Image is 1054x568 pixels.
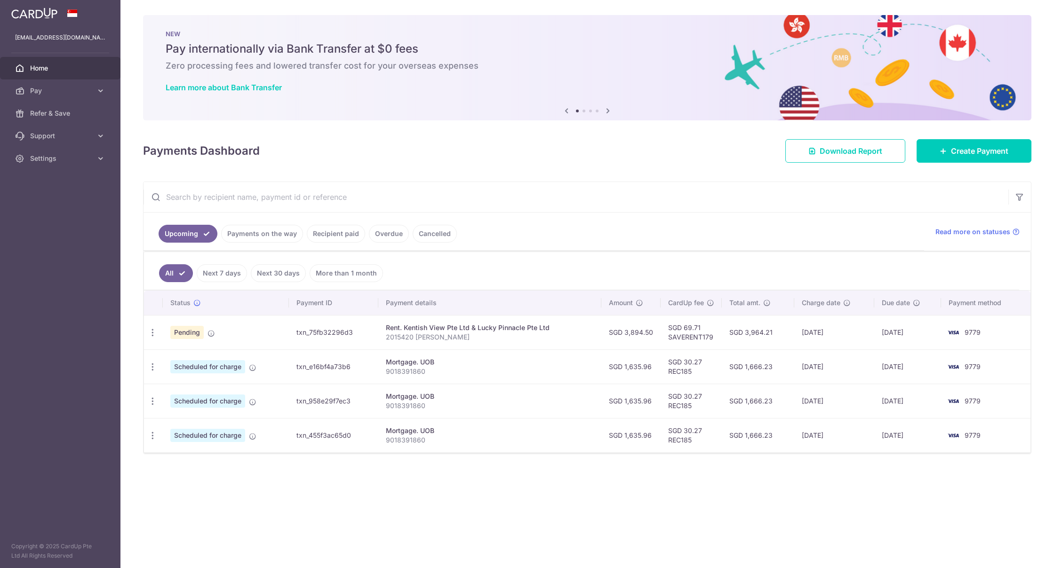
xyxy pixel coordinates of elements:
[609,298,633,308] span: Amount
[386,323,594,332] div: Rent. Kentish View Pte Ltd & Lucky Pinnacle Pte Ltd
[170,429,245,442] span: Scheduled for charge
[965,328,981,336] span: 9779
[668,298,704,308] span: CardUp fee
[170,394,245,408] span: Scheduled for charge
[166,41,1009,56] h5: Pay internationally via Bank Transfer at $0 fees
[785,139,905,163] a: Download Report
[794,384,874,418] td: [DATE]
[722,384,795,418] td: SGD 1,666.23
[965,431,981,439] span: 9779
[289,349,378,384] td: txn_e16bf4a73b6
[386,367,594,376] p: 9018391860
[661,418,722,452] td: SGD 30.27 REC185
[794,418,874,452] td: [DATE]
[159,225,217,243] a: Upcoming
[729,298,760,308] span: Total amt.
[166,30,1009,38] p: NEW
[143,142,260,159] h4: Payments Dashboard
[794,349,874,384] td: [DATE]
[159,264,193,282] a: All
[251,264,306,282] a: Next 30 days
[882,298,910,308] span: Due date
[143,15,1031,120] img: Bank transfer banner
[289,291,378,315] th: Payment ID
[170,326,204,339] span: Pending
[993,540,1045,563] iframe: Opens a widget where you can find more information
[30,154,92,163] span: Settings
[874,349,941,384] td: [DATE]
[874,384,941,418] td: [DATE]
[601,384,661,418] td: SGD 1,635.96
[794,315,874,349] td: [DATE]
[30,63,92,73] span: Home
[369,225,409,243] a: Overdue
[722,315,795,349] td: SGD 3,964.21
[170,298,191,308] span: Status
[170,360,245,373] span: Scheduled for charge
[289,384,378,418] td: txn_958e29f7ec3
[722,418,795,452] td: SGD 1,666.23
[15,33,105,42] p: [EMAIL_ADDRESS][DOMAIN_NAME]
[386,392,594,401] div: Mortgage. UOB
[944,430,963,441] img: Bank Card
[386,357,594,367] div: Mortgage. UOB
[951,145,1008,157] span: Create Payment
[166,83,282,92] a: Learn more about Bank Transfer
[386,426,594,435] div: Mortgage. UOB
[11,8,57,19] img: CardUp
[289,418,378,452] td: txn_455f3ac65d0
[30,109,92,118] span: Refer & Save
[601,418,661,452] td: SGD 1,635.96
[661,349,722,384] td: SGD 30.27 REC185
[386,435,594,445] p: 9018391860
[378,291,601,315] th: Payment details
[944,395,963,407] img: Bank Card
[289,315,378,349] td: txn_75fb32296d3
[221,225,303,243] a: Payments on the way
[965,363,981,371] span: 9779
[661,384,722,418] td: SGD 30.27 REC185
[935,227,1010,237] span: Read more on statuses
[661,315,722,349] td: SGD 69.71 SAVERENT179
[144,182,1008,212] input: Search by recipient name, payment id or reference
[944,327,963,338] img: Bank Card
[30,131,92,141] span: Support
[874,315,941,349] td: [DATE]
[941,291,1030,315] th: Payment method
[965,397,981,405] span: 9779
[601,349,661,384] td: SGD 1,635.96
[722,349,795,384] td: SGD 1,666.23
[802,298,840,308] span: Charge date
[601,315,661,349] td: SGD 3,894.50
[386,332,594,342] p: 2015420 [PERSON_NAME]
[917,139,1031,163] a: Create Payment
[307,225,365,243] a: Recipient paid
[386,401,594,410] p: 9018391860
[820,145,882,157] span: Download Report
[935,227,1020,237] a: Read more on statuses
[197,264,247,282] a: Next 7 days
[310,264,383,282] a: More than 1 month
[30,86,92,95] span: Pay
[944,361,963,372] img: Bank Card
[166,60,1009,71] h6: Zero processing fees and lowered transfer cost for your overseas expenses
[413,225,457,243] a: Cancelled
[874,418,941,452] td: [DATE]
